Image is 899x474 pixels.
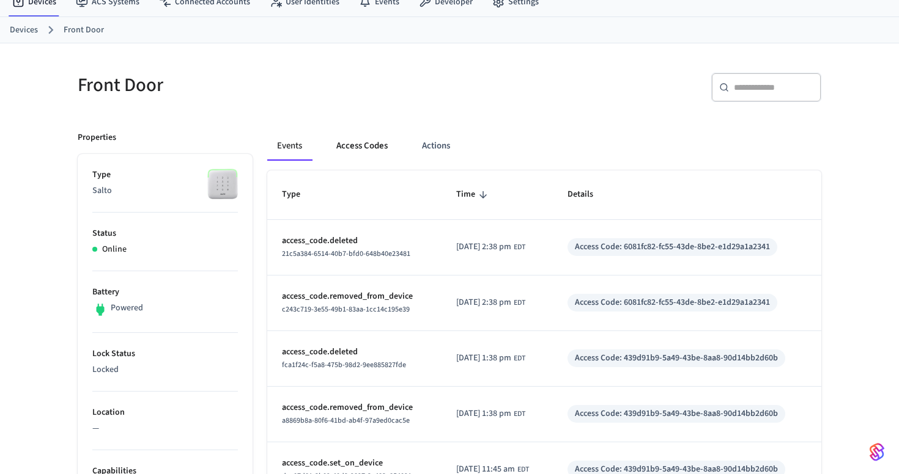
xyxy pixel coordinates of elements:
[10,24,38,37] a: Devices
[514,409,525,420] span: EDT
[456,296,511,309] span: [DATE] 2:38 pm
[282,401,427,414] p: access_code.removed_from_device
[412,131,460,161] button: Actions
[78,73,442,98] h5: Front Door
[282,457,427,470] p: access_code.set_on_device
[267,131,821,161] div: ant example
[327,131,398,161] button: Access Codes
[456,352,525,365] div: America/Toronto
[456,296,525,309] div: America/Toronto
[514,297,525,308] span: EDT
[92,363,238,376] p: Locked
[92,348,238,360] p: Lock Status
[64,24,104,37] a: Front Door
[102,243,127,256] p: Online
[514,242,525,253] span: EDT
[282,249,410,259] span: 21c5a384-6514-40b7-bfd0-648b40e23481
[282,360,406,370] span: fca1f24c-f5a8-475b-98d2-9ee885827fde
[456,241,511,253] span: [DATE] 2:38 pm
[456,241,525,253] div: America/Toronto
[207,169,238,199] img: salto_wallreader_pin
[456,185,491,204] span: Time
[282,415,410,426] span: a8869b8a-80f6-41bd-ab4f-97a9ed0cac5e
[92,184,238,197] p: Salto
[267,131,312,161] button: Events
[575,407,778,420] div: Access Code: 439d91b9-5a49-43be-8aa8-90d14bb2d60b
[282,290,427,303] p: access_code.removed_from_device
[575,352,778,365] div: Access Code: 439d91b9-5a49-43be-8aa8-90d14bb2d60b
[456,407,511,420] span: [DATE] 1:38 pm
[282,235,427,247] p: access_code.deleted
[282,346,427,359] p: access_code.deleted
[92,286,238,299] p: Battery
[870,442,884,462] img: SeamLogoGradient.69752ec5.svg
[575,296,770,309] div: Access Code: 6081fc82-fc55-43de-8be2-e1d29a1a2341
[456,407,525,420] div: America/Toronto
[568,185,609,204] span: Details
[92,169,238,181] p: Type
[92,422,238,435] p: —
[575,241,770,253] div: Access Code: 6081fc82-fc55-43de-8be2-e1d29a1a2341
[92,227,238,240] p: Status
[78,131,116,144] p: Properties
[514,353,525,364] span: EDT
[282,185,316,204] span: Type
[111,302,143,315] p: Powered
[92,406,238,419] p: Location
[282,304,410,315] span: c243c719-3e55-49b1-83aa-1cc14c195e39
[456,352,511,365] span: [DATE] 1:38 pm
